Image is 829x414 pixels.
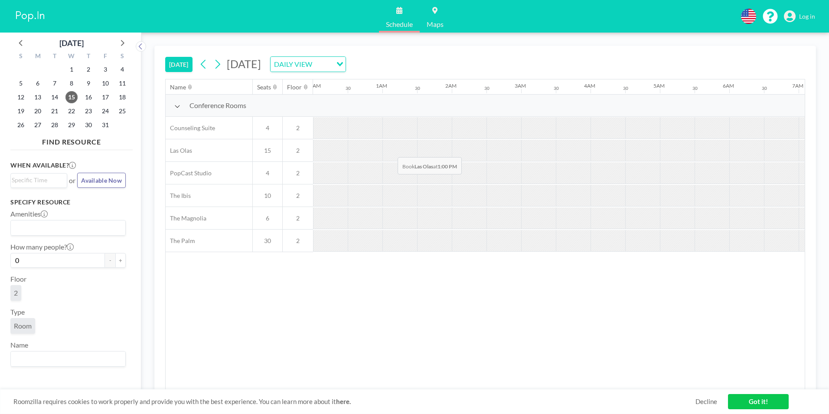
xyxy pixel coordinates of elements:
div: Search for option [11,352,125,366]
span: or [69,176,75,185]
span: Sunday, October 5, 2025 [15,77,27,89]
img: organization-logo [14,8,47,25]
span: 4 [253,169,282,177]
div: Search for option [11,220,125,235]
span: The Ibis [166,192,191,200]
div: Search for option [11,174,67,187]
span: Friday, October 3, 2025 [99,63,111,76]
div: Name [170,83,186,91]
span: Room [14,322,32,330]
span: Friday, October 10, 2025 [99,77,111,89]
div: 1AM [376,82,387,89]
span: DAILY VIEW [272,59,314,70]
div: T [80,51,97,62]
div: 4AM [584,82,595,89]
span: Wednesday, October 22, 2025 [65,105,78,117]
span: Monday, October 13, 2025 [32,91,44,103]
span: 6 [253,214,282,222]
div: 2AM [445,82,457,89]
span: Book at [398,157,462,174]
span: 2 [283,147,313,154]
span: Saturday, October 11, 2025 [116,77,128,89]
span: Thursday, October 2, 2025 [82,63,95,76]
div: Floor [287,83,302,91]
span: Schedule [386,21,413,28]
span: Monday, October 27, 2025 [32,119,44,131]
span: Thursday, October 30, 2025 [82,119,95,131]
span: Thursday, October 23, 2025 [82,105,95,117]
div: 30 [554,85,559,91]
div: Search for option [271,57,346,72]
a: Log in [784,10,815,23]
div: 30 [692,85,698,91]
span: Sunday, October 12, 2025 [15,91,27,103]
span: Friday, October 31, 2025 [99,119,111,131]
span: 2 [283,169,313,177]
div: 30 [623,85,628,91]
div: 5AM [653,82,665,89]
div: 12AM [307,82,321,89]
span: Friday, October 17, 2025 [99,91,111,103]
b: Las Olas [414,163,433,170]
span: 10 [253,192,282,200]
div: 6AM [723,82,734,89]
span: Saturday, October 4, 2025 [116,63,128,76]
div: W [63,51,80,62]
span: Tuesday, October 28, 2025 [49,119,61,131]
div: S [114,51,131,62]
span: Sunday, October 19, 2025 [15,105,27,117]
span: [DATE] [227,57,261,70]
a: here. [336,398,351,405]
label: How many people? [10,243,74,251]
label: Type [10,308,25,316]
span: 4 [253,124,282,132]
span: Monday, October 20, 2025 [32,105,44,117]
span: Las Olas [166,147,192,154]
span: Log in [799,13,815,20]
b: 1:00 PM [437,163,457,170]
span: Roomzilla requires cookies to work properly and provide you with the best experience. You can lea... [13,398,695,406]
span: Tuesday, October 14, 2025 [49,91,61,103]
div: 3AM [515,82,526,89]
span: Tuesday, October 7, 2025 [49,77,61,89]
div: [DATE] [59,37,84,49]
label: Amenities [10,210,48,218]
span: Counseling Suite [166,124,215,132]
span: 2 [283,237,313,245]
span: Wednesday, October 1, 2025 [65,63,78,76]
input: Search for option [12,353,121,365]
span: Wednesday, October 15, 2025 [65,91,78,103]
span: Wednesday, October 8, 2025 [65,77,78,89]
span: Thursday, October 16, 2025 [82,91,95,103]
span: Available Now [81,177,122,184]
span: Maps [427,21,444,28]
div: Seats [257,83,271,91]
div: 7AM [792,82,803,89]
span: Monday, October 6, 2025 [32,77,44,89]
div: S [13,51,29,62]
input: Search for option [12,175,62,185]
span: Saturday, October 18, 2025 [116,91,128,103]
div: 30 [346,85,351,91]
div: M [29,51,46,62]
span: The Palm [166,237,195,245]
span: 2 [283,192,313,200]
span: Thursday, October 9, 2025 [82,77,95,89]
div: F [97,51,114,62]
button: Available Now [77,173,126,188]
span: 2 [283,214,313,222]
span: 2 [14,289,18,297]
label: Name [10,341,28,349]
span: 30 [253,237,282,245]
span: PopCast Studio [166,169,212,177]
div: 30 [415,85,420,91]
input: Search for option [315,59,331,70]
h3: Specify resource [10,198,126,206]
a: Decline [695,398,717,406]
span: Friday, October 24, 2025 [99,105,111,117]
div: 30 [762,85,767,91]
label: Floor [10,275,26,283]
span: 2 [283,124,313,132]
span: 15 [253,147,282,154]
span: Saturday, October 25, 2025 [116,105,128,117]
